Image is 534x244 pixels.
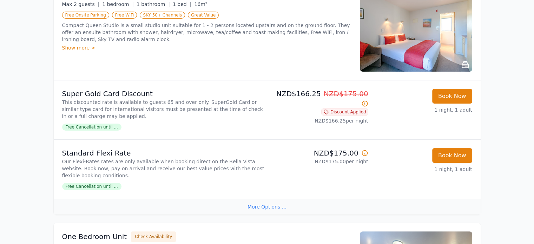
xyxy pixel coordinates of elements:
[270,89,368,108] p: NZD$166.25
[62,158,264,179] p: Our Flexi-Rates rates are only available when booking direct on the Bella Vista website. Book now...
[194,1,207,7] span: 16m²
[188,12,219,19] span: Great Value
[62,1,100,7] span: Max 2 guests |
[62,183,121,190] span: Free Cancellation until ...
[62,22,351,43] p: Compact Queen Studio is a small studio unit suitable for 1 - 2 persons located upstairs and on th...
[54,199,481,215] div: More Options ...
[321,108,368,116] span: Discount Applied
[62,12,109,19] span: Free Onsite Parking
[374,166,472,173] p: 1 night, 1 adult
[324,90,368,98] span: NZD$175.00
[62,232,127,242] h3: One Bedroom Unit
[137,1,170,7] span: 1 bathroom |
[374,106,472,113] p: 1 night, 1 adult
[432,89,472,104] button: Book Now
[140,12,185,19] span: SKY 50+ Channels
[62,44,351,51] div: Show more >
[432,148,472,163] button: Book Now
[173,1,191,7] span: 1 bed |
[131,231,176,242] button: Check Availability
[62,89,264,99] p: Super Gold Card Discount
[62,148,264,158] p: Standard Flexi Rate
[270,148,368,158] p: NZD$175.00
[62,99,264,120] p: This discounted rate is available to guests 65 and over only. SuperGold Card or similar type card...
[102,1,134,7] span: 1 bedroom |
[270,117,368,124] p: NZD$166.25 per night
[62,124,121,131] span: Free Cancellation until ...
[112,12,137,19] span: Free WiFi
[270,158,368,165] p: NZD$175.00 per night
